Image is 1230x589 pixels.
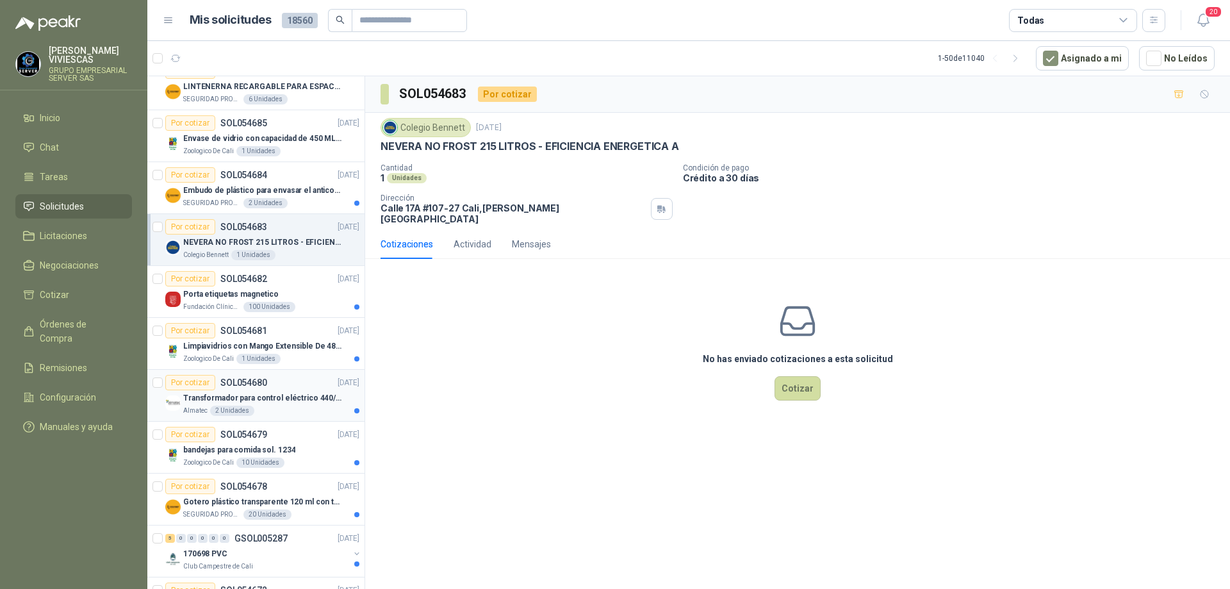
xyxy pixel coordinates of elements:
[381,203,646,224] p: Calle 17A #107-27 Cali , [PERSON_NAME][GEOGRAPHIC_DATA]
[165,115,215,131] div: Por cotizar
[183,496,343,508] p: Gotero plástico transparente 120 ml con tapa de seguridad
[147,162,365,214] a: Por cotizarSOL054684[DATE] Company LogoEmbudo de plástico para envasar el anticorrosivo / lubrica...
[243,198,288,208] div: 2 Unidades
[40,199,84,213] span: Solicitudes
[183,354,234,364] p: Zoologico De Cali
[183,94,241,104] p: SEGURIDAD PROVISER LTDA
[775,376,821,401] button: Cotizar
[381,237,433,251] div: Cotizaciones
[220,378,267,387] p: SOL054680
[40,229,87,243] span: Licitaciones
[147,58,365,110] a: Por cotizarSOL054686[DATE] Company LogoLINTENERNA RECARGABLE PARA ESPACIOS ABIERTOS 100-120MTSSEG...
[165,375,215,390] div: Por cotizar
[454,237,491,251] div: Actividad
[381,172,384,183] p: 1
[40,288,69,302] span: Cotizar
[165,551,181,567] img: Company Logo
[165,427,215,442] div: Por cotizar
[338,481,359,493] p: [DATE]
[15,356,132,380] a: Remisiones
[476,122,502,134] p: [DATE]
[282,13,318,28] span: 18560
[165,395,181,411] img: Company Logo
[198,534,208,543] div: 0
[231,250,275,260] div: 1 Unidades
[236,146,281,156] div: 1 Unidades
[183,236,343,249] p: NEVERA NO FROST 215 LITROS - EFICIENCIA ENERGETICA A
[338,377,359,389] p: [DATE]
[236,458,284,468] div: 10 Unidades
[399,84,468,104] h3: SOL054683
[15,253,132,278] a: Negociaciones
[165,323,215,338] div: Por cotizar
[147,266,365,318] a: Por cotizarSOL054682[DATE] Company LogoPorta etiquetas magneticoFundación Clínica Shaio100 Unidades
[187,534,197,543] div: 0
[165,240,181,255] img: Company Logo
[165,292,181,307] img: Company Logo
[338,273,359,285] p: [DATE]
[15,312,132,351] a: Órdenes de Compra
[183,458,234,468] p: Zoologico De Cali
[336,15,345,24] span: search
[234,534,288,543] p: GSOL005287
[512,237,551,251] div: Mensajes
[40,420,113,434] span: Manuales y ayuda
[165,136,181,151] img: Company Logo
[243,510,291,520] div: 20 Unidades
[338,533,359,545] p: [DATE]
[15,106,132,130] a: Inicio
[40,111,60,125] span: Inicio
[220,119,267,128] p: SOL054685
[183,198,241,208] p: SEGURIDAD PROVISER LTDA
[183,548,227,560] p: 170698 PVC
[183,133,343,145] p: Envase de vidrio con capacidad de 450 ML – 9X8X8 CM Caja x 12 unidades
[165,188,181,203] img: Company Logo
[15,15,81,31] img: Logo peakr
[15,194,132,219] a: Solicitudes
[1204,6,1222,18] span: 20
[49,67,132,82] p: GRUPO EMPRESARIAL SERVER SAS
[49,46,132,64] p: [PERSON_NAME] VIVIESCAS
[165,219,215,235] div: Por cotizar
[1017,13,1044,28] div: Todas
[15,224,132,248] a: Licitaciones
[381,140,679,153] p: NEVERA NO FROST 215 LITROS - EFICIENCIA ENERGETICA A
[147,214,365,266] a: Por cotizarSOL054683[DATE] Company LogoNEVERA NO FROST 215 LITROS - EFICIENCIA ENERGETICA AColegi...
[183,444,295,456] p: bandejas para comida sol. 1234
[15,165,132,189] a: Tareas
[190,11,272,29] h1: Mis solicitudes
[165,84,181,99] img: Company Logo
[183,250,229,260] p: Colegio Bennett
[938,48,1026,69] div: 1 - 50 de 11040
[183,302,241,312] p: Fundación Clínica Shaio
[683,163,1225,172] p: Condición de pago
[183,185,343,197] p: Embudo de plástico para envasar el anticorrosivo / lubricante
[236,354,281,364] div: 1 Unidades
[147,422,365,474] a: Por cotizarSOL054679[DATE] Company Logobandejas para comida sol. 1234Zoologico De Cali10 Unidades
[16,52,40,76] img: Company Logo
[1139,46,1215,71] button: No Leídos
[338,325,359,337] p: [DATE]
[165,271,215,286] div: Por cotizar
[176,534,186,543] div: 0
[220,222,267,231] p: SOL054683
[338,117,359,129] p: [DATE]
[220,482,267,491] p: SOL054678
[147,474,365,526] a: Por cotizarSOL054678[DATE] Company LogoGotero plástico transparente 120 ml con tapa de seguridadS...
[15,385,132,410] a: Configuración
[381,118,471,137] div: Colegio Bennett
[40,170,68,184] span: Tareas
[165,167,215,183] div: Por cotizar
[40,390,96,404] span: Configuración
[40,258,99,272] span: Negociaciones
[183,340,343,353] p: Limpiavidrios con Mango Extensible De 48 a 78 cm
[165,344,181,359] img: Company Logo
[243,302,295,312] div: 100 Unidades
[165,447,181,463] img: Company Logo
[210,406,254,416] div: 2 Unidades
[1036,46,1129,71] button: Asignado a mi
[381,163,673,172] p: Cantidad
[183,561,253,572] p: Club Campestre de Cali
[40,140,59,154] span: Chat
[165,534,175,543] div: 5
